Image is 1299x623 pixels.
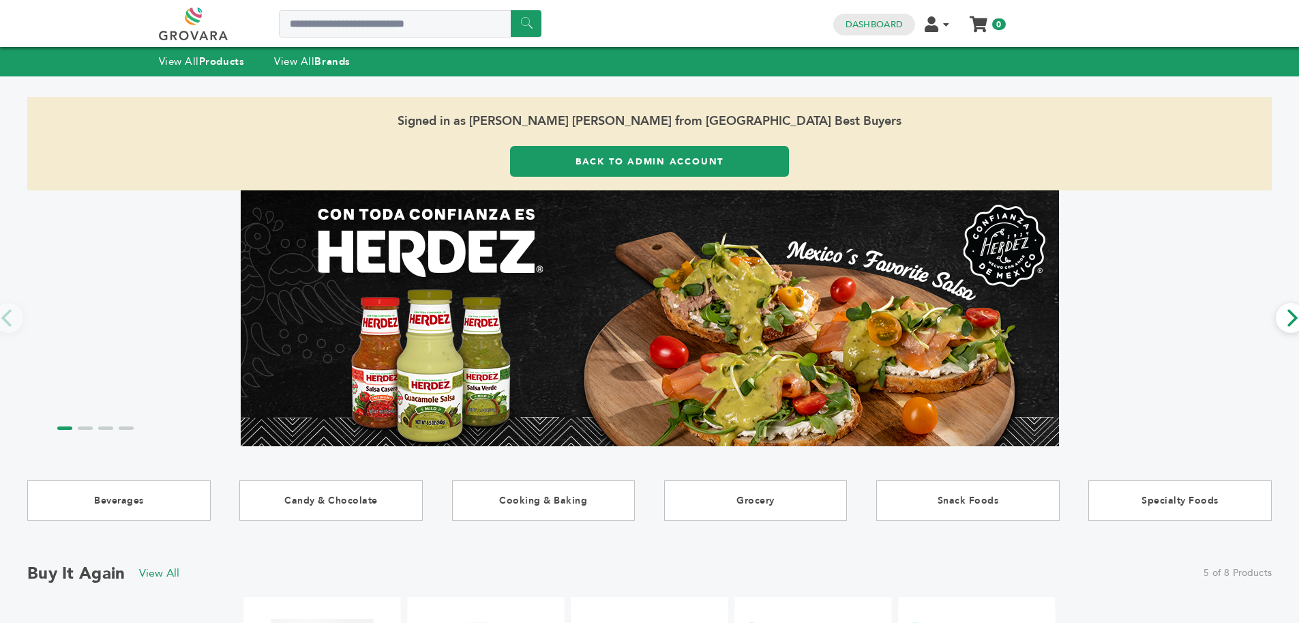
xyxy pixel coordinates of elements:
[1088,480,1272,521] a: Specialty Foods
[510,146,789,177] a: Back to Admin Account
[119,426,134,430] li: Page dot 4
[57,426,72,430] li: Page dot 1
[314,55,350,68] strong: Brands
[159,55,245,68] a: View AllProducts
[27,562,125,585] h2: Buy it Again
[279,10,541,38] input: Search a product or brand...
[664,480,848,521] a: Grocery
[274,55,350,68] a: View AllBrands
[452,480,636,521] a: Cooking & Baking
[241,190,1059,446] img: Marketplace Top Banner 1
[846,18,903,31] a: Dashboard
[27,97,1272,146] span: Signed in as [PERSON_NAME] [PERSON_NAME] from [GEOGRAPHIC_DATA] Best Buyers
[78,426,93,430] li: Page dot 2
[199,55,244,68] strong: Products
[239,480,423,521] a: Candy & Chocolate
[1204,566,1272,580] span: 5 of 8 Products
[98,426,113,430] li: Page dot 3
[970,12,986,27] a: My Cart
[992,18,1005,30] span: 0
[27,480,211,521] a: Beverages
[876,480,1060,521] a: Snack Foods
[139,566,180,581] a: View All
